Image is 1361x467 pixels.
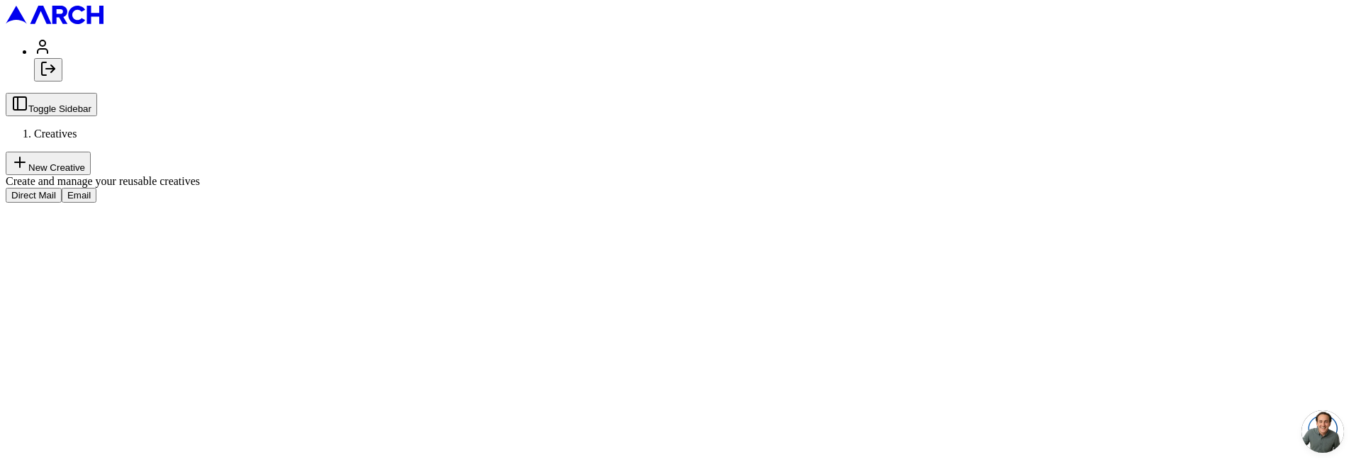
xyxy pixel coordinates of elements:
span: Creatives [34,128,77,140]
nav: breadcrumb [6,128,1355,140]
div: Create and manage your reusable creatives [6,175,1355,188]
button: Toggle Sidebar [6,93,97,116]
div: Open chat [1301,410,1344,453]
span: Toggle Sidebar [28,103,91,114]
button: Email [62,188,96,203]
button: New Creative [6,152,91,175]
button: Log out [34,58,62,81]
button: Direct Mail [6,188,62,203]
